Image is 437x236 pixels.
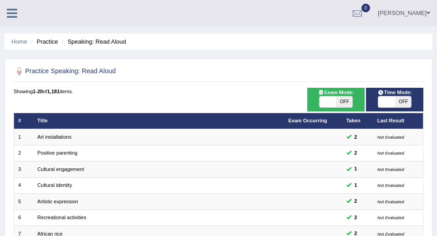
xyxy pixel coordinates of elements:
[377,135,404,140] small: Not Evaluated
[395,96,412,107] span: OFF
[14,177,33,193] td: 4
[14,129,33,145] td: 1
[351,214,360,222] span: You can still take this question
[37,134,71,140] a: Art installations
[37,215,86,220] a: Recreational activities
[361,4,371,12] span: 0
[307,88,365,111] div: Show exams occurring in exams
[14,65,268,77] h2: Practice Speaking: Read Aloud
[14,194,33,210] td: 5
[377,167,404,172] small: Not Evaluated
[33,113,284,129] th: Title
[377,183,404,188] small: Not Evaluated
[373,113,423,129] th: Last Result
[377,151,404,156] small: Not Evaluated
[351,133,360,141] span: You can still take this question
[351,181,360,190] span: You can still take this question
[37,166,84,172] a: Cultural engagement
[11,38,27,45] a: Home
[37,150,77,156] a: Positive parenting
[33,89,43,94] b: 1-20
[60,37,126,46] li: Speaking: Read Aloud
[351,197,360,206] span: You can still take this question
[377,215,404,220] small: Not Evaluated
[351,149,360,157] span: You can still take this question
[288,118,327,123] a: Exam Occurring
[14,113,33,129] th: #
[37,182,72,188] a: Cultural identity
[47,89,60,94] b: 1,181
[342,113,373,129] th: Taken
[14,145,33,161] td: 2
[336,96,352,107] span: OFF
[14,210,33,226] td: 6
[351,165,360,173] span: You can still take this question
[37,199,78,204] a: Artistic expression
[14,161,33,177] td: 3
[315,89,357,97] span: Exam Mode:
[29,37,58,46] li: Practice
[377,199,404,204] small: Not Evaluated
[14,88,424,95] div: Showing of items.
[375,89,415,97] span: Time Mode:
